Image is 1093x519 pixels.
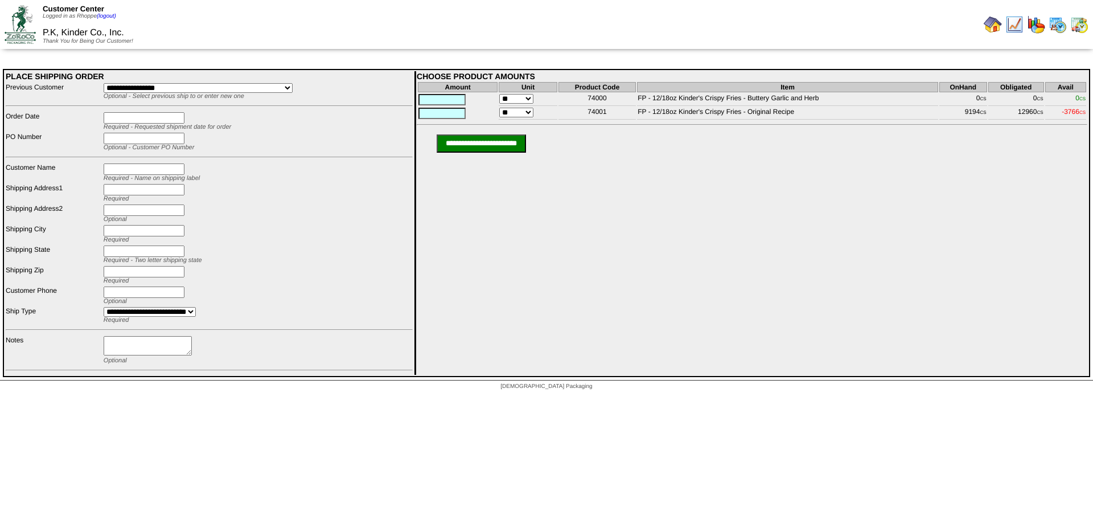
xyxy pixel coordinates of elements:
[43,5,104,13] span: Customer Center
[1062,108,1086,116] span: -3766
[558,93,636,106] td: 74000
[988,82,1044,92] th: Obligated
[5,286,102,305] td: Customer Phone
[1027,15,1045,34] img: graph.gif
[500,383,592,390] span: [DEMOGRAPHIC_DATA] Packaging
[637,93,938,106] td: FP - 12/18oz Kinder's Crispy Fries - Buttery Garlic and Herb
[980,110,986,115] span: CS
[980,96,986,101] span: CS
[5,183,102,203] td: Shipping Address1
[984,15,1002,34] img: home.gif
[43,13,116,19] span: Logged in as Rhoppe
[97,13,116,19] a: (logout)
[988,107,1044,120] td: 12960
[5,163,102,182] td: Customer Name
[5,336,102,365] td: Notes
[939,93,987,106] td: 0
[104,124,231,130] span: Required - Requested shipment date for order
[104,317,129,324] span: Required
[104,298,127,305] span: Optional
[5,112,102,131] td: Order Date
[558,107,636,120] td: 74001
[6,72,413,81] div: PLACE SHIPPING ORDER
[5,132,102,152] td: PO Number
[5,204,102,223] td: Shipping Address2
[5,5,36,43] img: ZoRoCo_Logo(Green%26Foil)%20jpg.webp
[939,82,987,92] th: OnHand
[1079,110,1086,115] span: CS
[637,82,938,92] th: Item
[637,107,938,120] td: FP - 12/18oz Kinder's Crispy Fries - Original Recipe
[1005,15,1024,34] img: line_graph.gif
[1049,15,1067,34] img: calendarprod.gif
[5,307,102,324] td: Ship Type
[1037,96,1043,101] span: CS
[1045,82,1086,92] th: Avail
[104,144,195,151] span: Optional - Customer PO Number
[417,72,1087,81] div: CHOOSE PRODUCT AMOUNTS
[5,83,102,100] td: Previous Customer
[5,245,102,264] td: Shipping State
[104,257,202,264] span: Required - Two letter shipping state
[1037,110,1043,115] span: CS
[1079,96,1086,101] span: CS
[43,38,133,44] span: Thank You for Being Our Customer!
[104,93,244,100] span: Optional - Select previous ship to or enter new one
[104,195,129,202] span: Required
[104,175,200,182] span: Required - Name on shipping label
[499,82,557,92] th: Unit
[1070,15,1088,34] img: calendarinout.gif
[1075,94,1086,102] span: 0
[104,236,129,243] span: Required
[5,224,102,244] td: Shipping City
[558,82,636,92] th: Product Code
[988,93,1044,106] td: 0
[939,107,987,120] td: 9194
[43,28,124,38] span: P.K, Kinder Co., Inc.
[5,265,102,285] td: Shipping Zip
[104,216,127,223] span: Optional
[418,82,498,92] th: Amount
[104,277,129,284] span: Required
[104,357,127,364] span: Optional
